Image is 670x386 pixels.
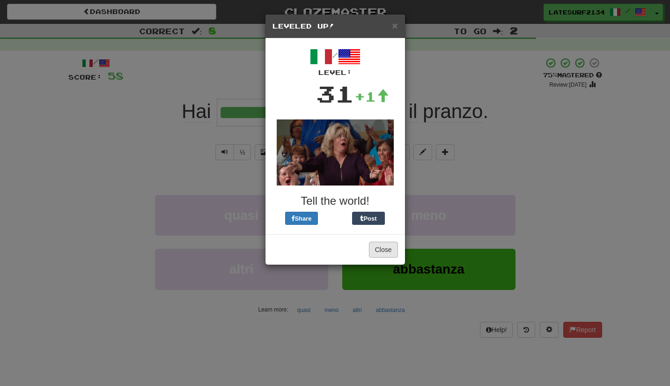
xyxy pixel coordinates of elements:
[272,68,398,77] div: Level:
[352,212,385,225] button: Post
[392,21,398,30] button: Close
[272,195,398,207] h3: Tell the world!
[316,77,354,110] div: 31
[318,212,352,225] iframe: X Post Button
[272,22,398,31] h5: Leveled Up!
[272,45,398,77] div: /
[277,119,394,186] img: happy-lady-c767e5519d6a7a6d241e17537db74d2b6302dbbc2957d4f543dfdf5f6f88f9b5.gif
[392,20,398,31] span: ×
[285,212,318,225] button: Share
[354,87,389,106] div: +1
[369,242,398,258] button: Close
